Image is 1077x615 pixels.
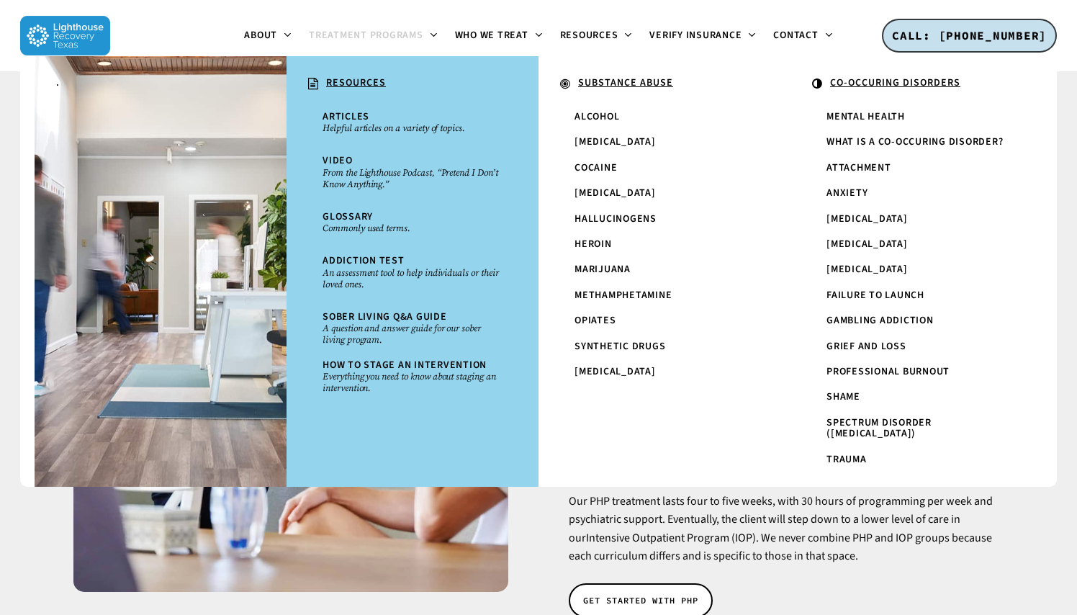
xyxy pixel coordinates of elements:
[882,19,1057,53] a: CALL: [PHONE_NUMBER]
[892,28,1047,42] span: CALL: [PHONE_NUMBER]
[309,28,423,42] span: Treatment Programs
[649,28,742,42] span: Verify Insurance
[586,530,756,546] a: Intensive Outpatient Program (IOP)
[641,30,765,42] a: Verify Insurance
[300,30,446,42] a: Treatment Programs
[235,30,300,42] a: About
[301,71,524,98] a: RESOURCES
[20,16,110,55] img: Lighthouse Recovery Texas
[583,593,698,608] span: GET STARTED WITH PHP
[560,28,618,42] span: Resources
[765,30,841,42] a: Contact
[830,76,960,90] u: CO-OCCURING DISORDERS
[446,30,551,42] a: Who We Treat
[551,30,641,42] a: Resources
[569,493,1003,566] p: Our PHP treatment lasts four to five weeks, with 30 hours of programming per week and psychiatric...
[805,71,1028,98] a: CO-OCCURING DISORDERS
[56,76,60,90] span: .
[455,28,528,42] span: Who We Treat
[326,76,386,90] u: RESOURCES
[553,71,776,98] a: SUBSTANCE ABUSE
[578,76,673,90] u: SUBSTANCE ABUSE
[244,28,277,42] span: About
[773,28,818,42] span: Contact
[49,71,272,96] a: .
